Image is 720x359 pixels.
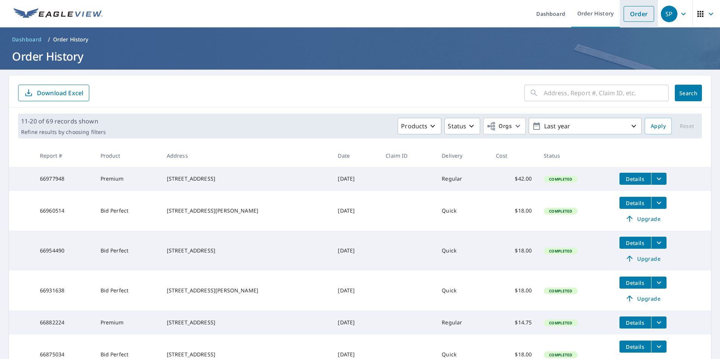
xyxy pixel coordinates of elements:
td: $42.00 [490,167,538,191]
a: Dashboard [9,33,45,46]
button: filesDropdownBtn-66960514 [651,197,667,209]
a: Order [624,6,654,22]
span: Details [624,319,647,326]
td: [DATE] [332,167,380,191]
span: Completed [545,320,577,326]
button: detailsBtn-66977948 [619,173,651,185]
p: Download Excel [37,89,83,97]
span: Completed [545,248,577,254]
button: detailsBtn-66954490 [619,237,651,249]
button: Orgs [483,118,526,134]
p: Last year [541,120,629,133]
td: 66954490 [34,231,95,271]
p: Products [401,122,427,131]
button: Apply [645,118,672,134]
th: Date [332,145,380,167]
th: Address [161,145,332,167]
td: [DATE] [332,271,380,310]
a: Upgrade [619,253,667,265]
button: Status [444,118,480,134]
td: 66882224 [34,310,95,335]
div: [STREET_ADDRESS][PERSON_NAME] [167,287,326,294]
span: Upgrade [624,214,662,223]
span: Completed [545,352,577,357]
div: [STREET_ADDRESS] [167,319,326,326]
button: detailsBtn-66875034 [619,341,651,353]
span: Details [624,175,647,183]
span: Details [624,279,647,286]
div: [STREET_ADDRESS] [167,247,326,254]
button: Search [675,85,702,101]
div: [STREET_ADDRESS] [167,351,326,358]
button: detailsBtn-66960514 [619,197,651,209]
th: Delivery [436,145,490,167]
button: detailsBtn-66882224 [619,316,651,329]
p: 11-20 of 69 records shown [21,117,106,126]
button: filesDropdownBtn-66931638 [651,277,667,289]
div: [STREET_ADDRESS][PERSON_NAME] [167,207,326,214]
button: filesDropdownBtn-66875034 [651,341,667,353]
li: / [48,35,50,44]
td: $18.00 [490,271,538,310]
td: [DATE] [332,191,380,231]
span: Details [624,199,647,207]
h1: Order History [9,49,711,64]
span: Completed [545,208,577,214]
span: Completed [545,288,577,294]
td: $14.75 [490,310,538,335]
button: Products [398,118,441,134]
button: detailsBtn-66931638 [619,277,651,289]
td: Bid Perfect [95,231,161,271]
td: 66977948 [34,167,95,191]
input: Address, Report #, Claim ID, etc. [544,82,669,103]
a: Upgrade [619,292,667,304]
td: $18.00 [490,191,538,231]
p: Order History [53,36,88,43]
td: Bid Perfect [95,271,161,310]
td: Bid Perfect [95,191,161,231]
div: [STREET_ADDRESS] [167,175,326,183]
td: Regular [436,167,490,191]
div: SP [661,6,677,22]
td: Quick [436,191,490,231]
img: EV Logo [14,8,102,20]
td: 66931638 [34,271,95,310]
span: Upgrade [624,294,662,303]
span: Details [624,239,647,246]
td: Quick [436,271,490,310]
button: filesDropdownBtn-66977948 [651,173,667,185]
p: Refine results by choosing filters [21,129,106,135]
td: Premium [95,310,161,335]
th: Status [538,145,613,167]
button: Last year [529,118,642,134]
td: [DATE] [332,231,380,271]
a: Upgrade [619,213,667,225]
th: Claim ID [380,145,436,167]
span: Details [624,343,647,350]
span: Upgrade [624,254,662,263]
span: Search [681,90,696,97]
td: Regular [436,310,490,335]
th: Cost [490,145,538,167]
td: Quick [436,231,490,271]
button: filesDropdownBtn-66954490 [651,237,667,249]
td: $18.00 [490,231,538,271]
span: Apply [651,122,666,131]
span: Dashboard [12,36,42,43]
td: 66960514 [34,191,95,231]
th: Report # [34,145,95,167]
td: Premium [95,167,161,191]
p: Status [448,122,466,131]
span: Completed [545,176,577,182]
th: Product [95,145,161,167]
nav: breadcrumb [9,33,711,46]
button: filesDropdownBtn-66882224 [651,316,667,329]
button: Download Excel [18,85,89,101]
span: Orgs [487,122,512,131]
td: [DATE] [332,310,380,335]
